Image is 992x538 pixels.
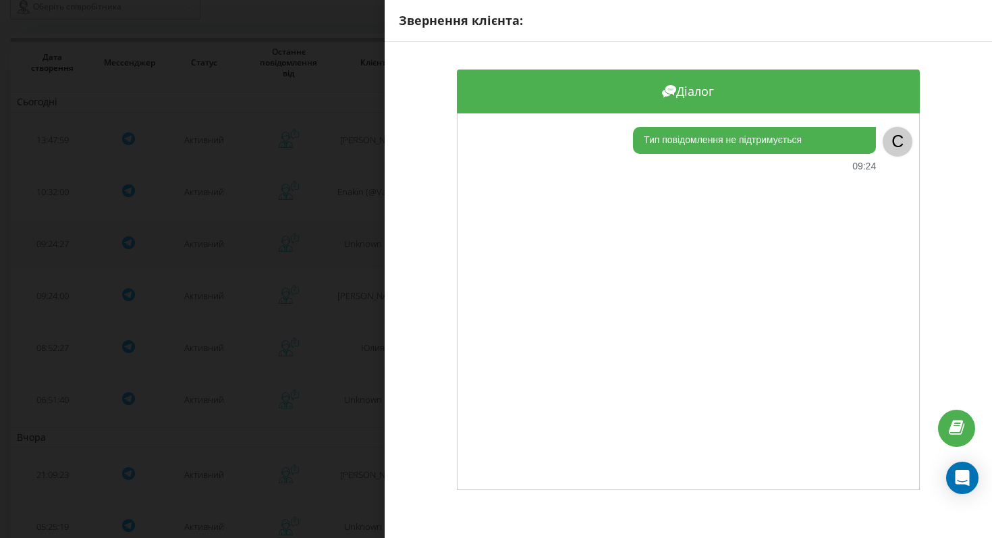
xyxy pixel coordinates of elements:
[399,12,978,30] div: Звернення клієнта:
[946,462,979,494] div: Open Intercom Messenger
[633,127,876,154] div: Тип повідомлення не підтримується
[457,70,920,113] div: Діалог
[852,161,876,172] div: 09:24
[883,127,912,157] div: C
